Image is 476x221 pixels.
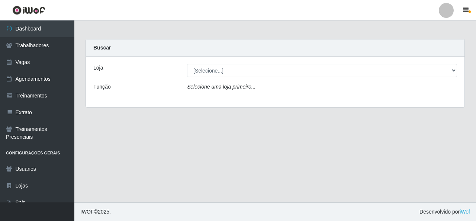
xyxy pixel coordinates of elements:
[460,209,470,215] a: iWof
[187,84,255,90] i: Selecione uma loja primeiro...
[12,6,45,15] img: CoreUI Logo
[80,209,94,215] span: IWOF
[80,208,111,216] span: © 2025 .
[93,83,111,91] label: Função
[419,208,470,216] span: Desenvolvido por
[93,64,103,72] label: Loja
[93,45,111,51] strong: Buscar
